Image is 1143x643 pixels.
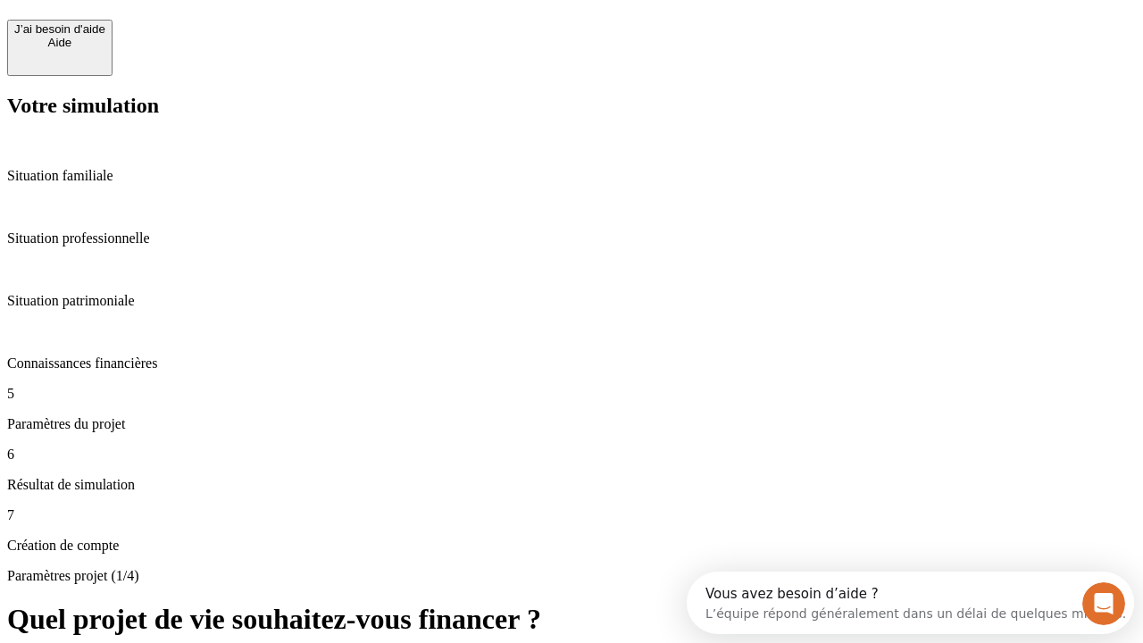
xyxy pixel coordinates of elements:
[7,507,1136,523] p: 7
[7,477,1136,493] p: Résultat de simulation
[7,230,1136,246] p: Situation professionnelle
[14,22,105,36] div: J’ai besoin d'aide
[7,7,492,56] div: Ouvrir le Messenger Intercom
[19,15,439,29] div: Vous avez besoin d’aide ?
[7,293,1136,309] p: Situation patrimoniale
[7,416,1136,432] p: Paramètres du projet
[7,538,1136,554] p: Création de compte
[7,94,1136,118] h2: Votre simulation
[19,29,439,48] div: L’équipe répond généralement dans un délai de quelques minutes.
[7,20,113,76] button: J’ai besoin d'aideAide
[687,572,1134,634] iframe: Intercom live chat discovery launcher
[7,447,1136,463] p: 6
[7,603,1136,636] h1: Quel projet de vie souhaitez-vous financer ?
[7,568,1136,584] p: Paramètres projet (1/4)
[7,386,1136,402] p: 5
[14,36,105,49] div: Aide
[7,168,1136,184] p: Situation familiale
[1082,582,1125,625] iframe: Intercom live chat
[7,355,1136,372] p: Connaissances financières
